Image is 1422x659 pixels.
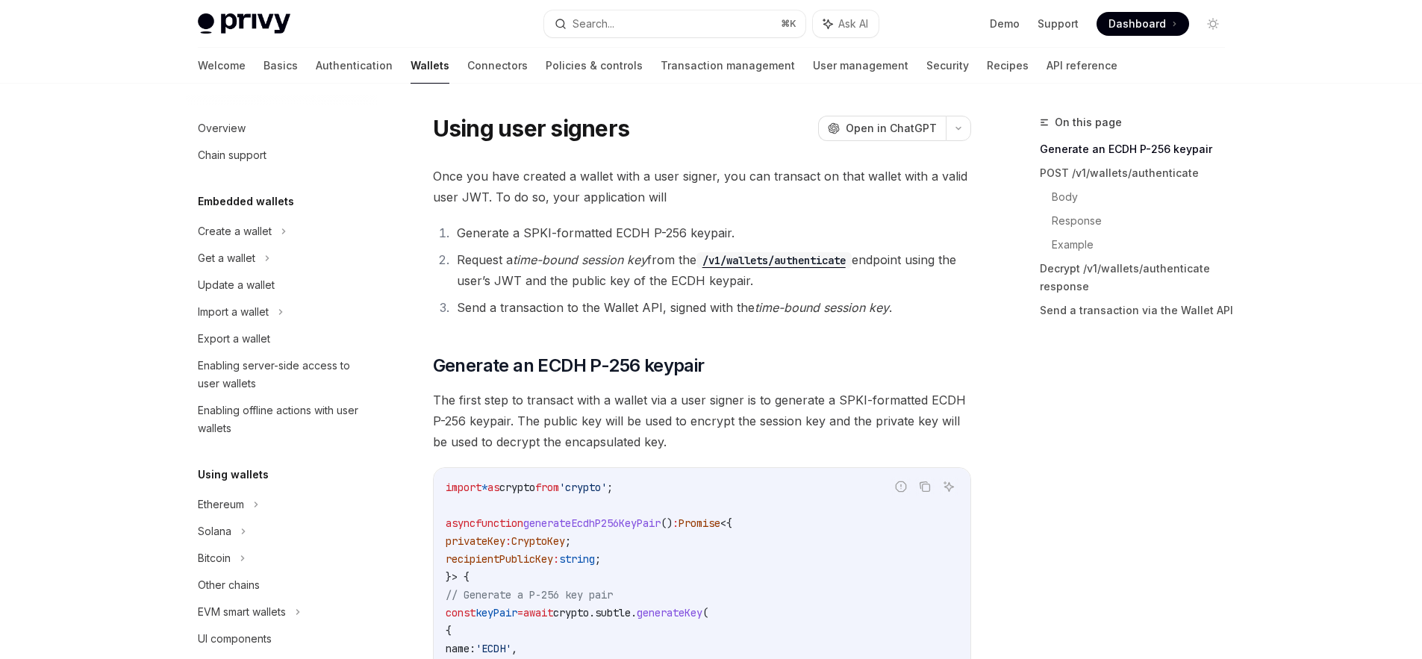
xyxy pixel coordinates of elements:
span: Promise [679,516,720,530]
span: Ask AI [838,16,868,31]
div: Bitcoin [198,549,231,567]
em: time-bound session key [513,252,647,267]
span: ; [607,481,613,494]
a: Generate an ECDH P-256 keypair [1040,137,1237,161]
div: UI components [198,630,272,648]
button: Open in ChatGPT [818,116,946,141]
a: Body [1052,185,1237,209]
span: as [487,481,499,494]
span: The first step to transact with a wallet via a user signer is to generate a SPKI-formatted ECDH P... [433,390,971,452]
img: light logo [198,13,290,34]
span: privateKey [446,534,505,548]
button: Toggle dark mode [1201,12,1225,36]
a: Update a wallet [186,272,377,299]
span: async [446,516,475,530]
span: subtle [595,606,631,619]
a: Security [926,48,969,84]
span: . [589,606,595,619]
a: Export a wallet [186,325,377,352]
span: Once you have created a wallet with a user signer, you can transact on that wallet with a valid u... [433,166,971,207]
li: Generate a SPKI-formatted ECDH P-256 keypair. [452,222,971,243]
a: Response [1052,209,1237,233]
a: Authentication [316,48,393,84]
span: On this page [1055,113,1122,131]
span: : [505,534,511,548]
span: string [559,552,595,566]
button: Ask AI [813,10,879,37]
div: Chain support [198,146,266,164]
div: Create a wallet [198,222,272,240]
div: Search... [573,15,614,33]
a: User management [813,48,908,84]
div: Export a wallet [198,330,270,348]
div: Overview [198,119,246,137]
a: Chain support [186,142,377,169]
span: name: [446,642,475,655]
span: generateEcdhP256KeyPair [523,516,661,530]
div: Solana [198,522,231,540]
span: Generate an ECDH P-256 keypair [433,354,705,378]
span: Open in ChatGPT [846,121,937,136]
span: ; [565,534,571,548]
span: { [446,624,452,637]
span: 'ECDH' [475,642,511,655]
a: Dashboard [1097,12,1189,36]
div: EVM smart wallets [198,603,286,621]
span: : [553,552,559,566]
span: recipientPublicKey [446,552,553,566]
span: from [535,481,559,494]
span: function [475,516,523,530]
span: : [673,516,679,530]
a: POST /v1/wallets/authenticate [1040,161,1237,185]
a: Demo [990,16,1020,31]
span: await [523,606,553,619]
button: Search...⌘K [544,10,805,37]
h5: Embedded wallets [198,193,294,210]
li: Send a transaction to the Wallet API, signed with the . [452,297,971,318]
span: crypto [499,481,535,494]
div: Get a wallet [198,249,255,267]
button: Copy the contents from the code block [915,477,935,496]
div: Update a wallet [198,276,275,294]
span: . [631,606,637,619]
a: Example [1052,233,1237,257]
span: , [511,642,517,655]
h1: Using user signers [433,115,630,142]
a: Decrypt /v1/wallets/authenticate response [1040,257,1237,299]
span: keyPair [475,606,517,619]
span: <{ [720,516,732,530]
span: // Generate a P-256 key pair [446,588,613,602]
a: Send a transaction via the Wallet API [1040,299,1237,322]
a: /v1/wallets/authenticate [696,252,852,267]
span: 'crypto' [559,481,607,494]
code: /v1/wallets/authenticate [696,252,852,269]
span: import [446,481,481,494]
span: ( [702,606,708,619]
a: Policies & controls [546,48,643,84]
div: Other chains [198,576,260,594]
a: Other chains [186,572,377,599]
a: Connectors [467,48,528,84]
span: Dashboard [1108,16,1166,31]
em: time-bound session key [755,300,889,315]
a: Wallets [411,48,449,84]
a: Basics [263,48,298,84]
span: const [446,606,475,619]
a: Enabling server-side access to user wallets [186,352,377,397]
a: UI components [186,625,377,652]
div: Import a wallet [198,303,269,321]
a: API reference [1047,48,1117,84]
h5: Using wallets [198,466,269,484]
span: generateKey [637,606,702,619]
div: Enabling offline actions with user wallets [198,402,368,437]
span: = [517,606,523,619]
a: Overview [186,115,377,142]
div: Ethereum [198,496,244,513]
a: Welcome [198,48,246,84]
a: Transaction management [661,48,795,84]
button: Ask AI [939,477,958,496]
a: Support [1038,16,1079,31]
span: CryptoKey [511,534,565,548]
div: Enabling server-side access to user wallets [198,357,368,393]
span: () [661,516,673,530]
